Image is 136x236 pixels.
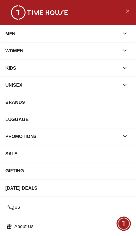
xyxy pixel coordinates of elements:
img: ... [7,5,72,20]
button: Close Menu [122,5,133,16]
div: SALE [5,148,131,160]
div: PROMOTIONS [5,131,119,142]
div: [DATE] DEALS [5,182,131,194]
div: LUGGAGE [5,113,131,125]
p: About Us [14,223,127,230]
div: MEN [5,28,119,40]
div: GIFTING [5,165,131,177]
div: BRANDS [5,96,131,108]
div: UNISEX [5,79,119,91]
div: Chat Widget [117,217,131,231]
div: KIDS [5,62,119,74]
div: WOMEN [5,45,119,57]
